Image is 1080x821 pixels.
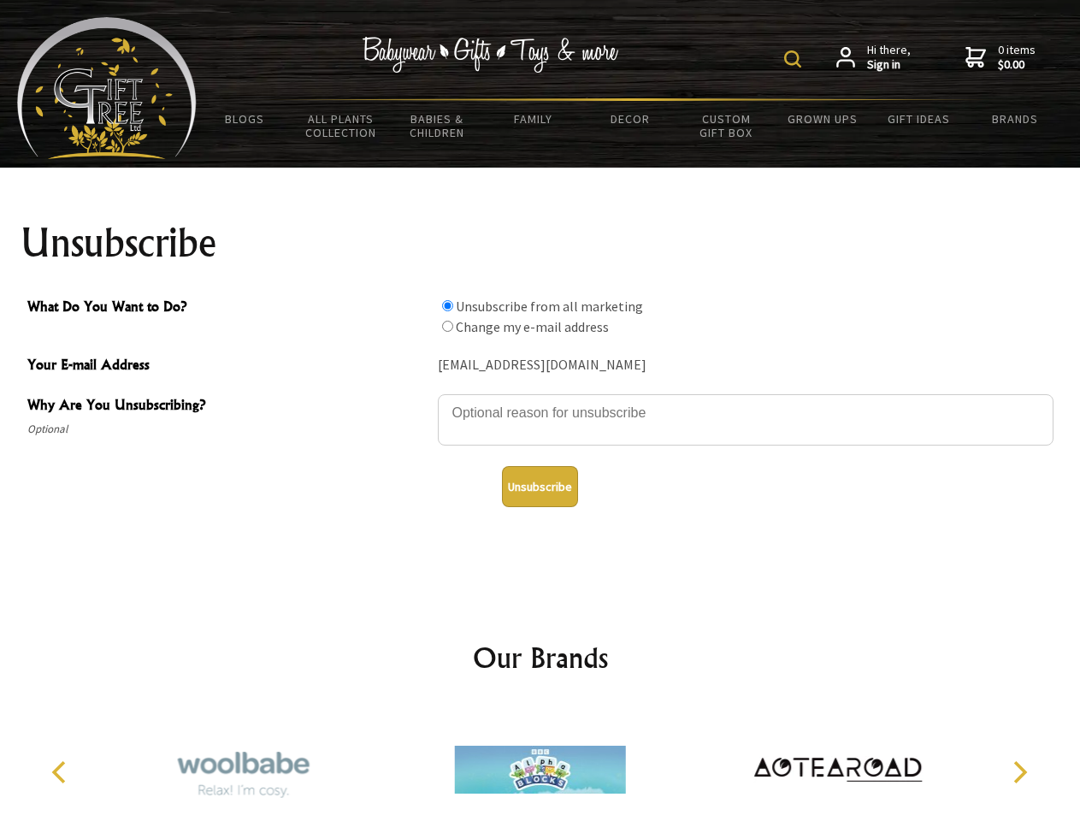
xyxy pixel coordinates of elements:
a: Grown Ups [774,101,870,137]
a: Custom Gift Box [678,101,775,151]
div: [EMAIL_ADDRESS][DOMAIN_NAME] [438,352,1053,379]
a: Gift Ideas [870,101,967,137]
input: What Do You Want to Do? [442,321,453,332]
img: product search [784,50,801,68]
button: Unsubscribe [502,466,578,507]
a: All Plants Collection [293,101,390,151]
span: What Do You Want to Do? [27,296,429,321]
a: BLOGS [197,101,293,137]
a: Family [486,101,582,137]
strong: Sign in [867,57,911,73]
a: Babies & Children [389,101,486,151]
button: Previous [43,753,80,791]
input: What Do You Want to Do? [442,300,453,311]
span: 0 items [998,42,1036,73]
button: Next [1000,753,1038,791]
span: Optional [27,419,429,440]
a: Hi there,Sign in [836,43,911,73]
span: Why Are You Unsubscribing? [27,394,429,419]
strong: $0.00 [998,57,1036,73]
a: Decor [581,101,678,137]
h1: Unsubscribe [21,222,1060,263]
img: Babywear - Gifts - Toys & more [363,37,619,73]
label: Unsubscribe from all marketing [456,298,643,315]
span: Your E-mail Address [27,354,429,379]
span: Hi there, [867,43,911,73]
a: 0 items$0.00 [965,43,1036,73]
a: Brands [967,101,1064,137]
label: Change my e-mail address [456,318,609,335]
h2: Our Brands [34,637,1047,678]
textarea: Why Are You Unsubscribing? [438,394,1053,446]
img: Babyware - Gifts - Toys and more... [17,17,197,159]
